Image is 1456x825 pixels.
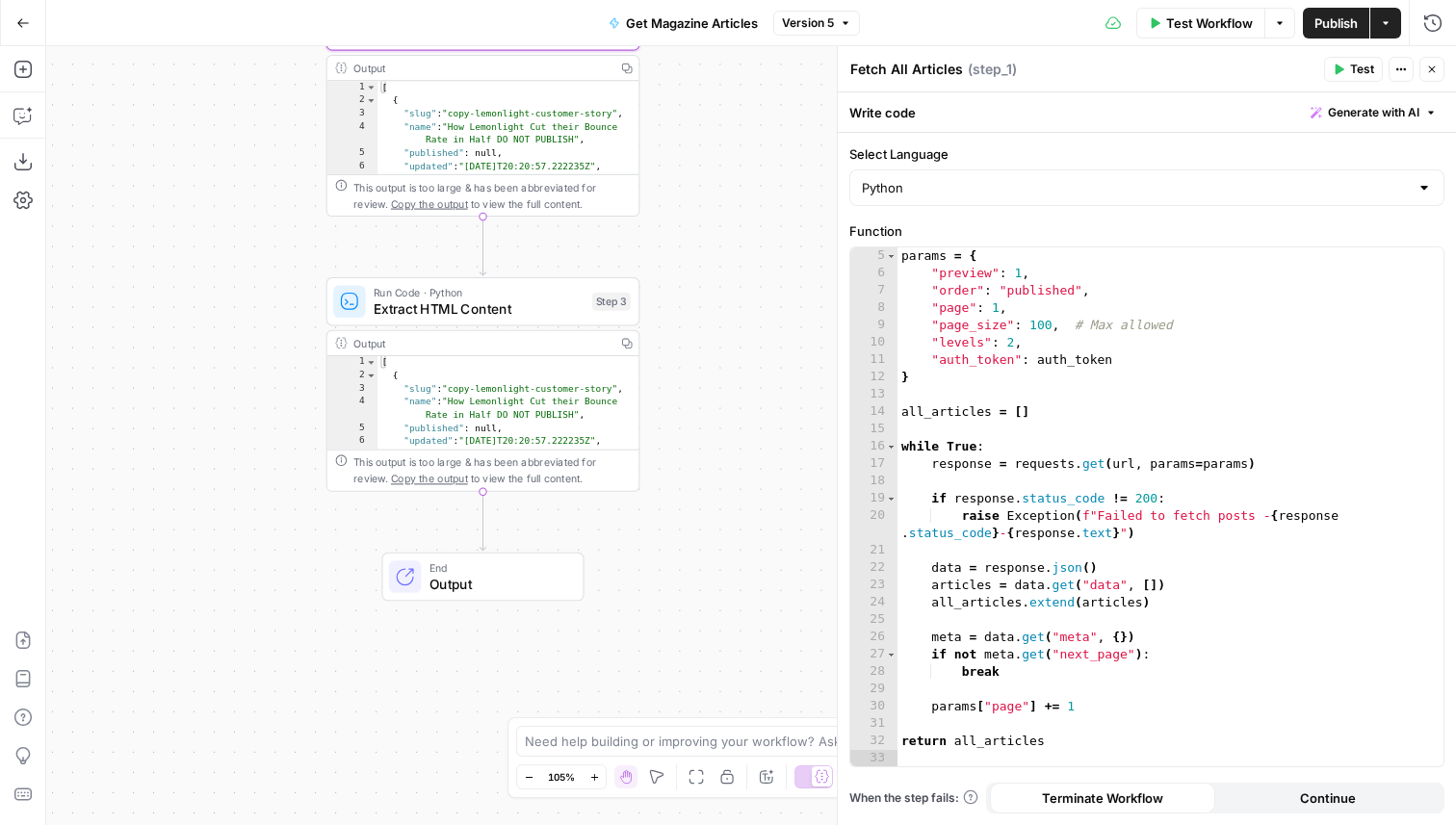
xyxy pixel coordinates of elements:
span: Run Code · Python [374,284,585,300]
span: Output [429,574,567,594]
div: 4 [327,120,378,146]
span: Toggle code folding, rows 19 through 20 [886,490,897,507]
button: Generate with AI [1303,100,1444,125]
div: 2 [327,94,378,108]
span: Copy the output [391,473,468,485]
button: Test Workflow [1136,8,1264,39]
button: Publish [1303,8,1369,39]
span: Version 5 [782,14,834,32]
div: 5 [327,146,378,160]
div: 5 [327,422,378,435]
g: Edge from step_1 to step_3 [480,217,485,275]
div: 3 [327,108,378,121]
span: Test Workflow [1166,13,1253,33]
textarea: Fetch All Articles [850,60,963,79]
button: Test [1324,57,1383,82]
div: 14 [850,403,897,421]
div: 1 [327,356,378,370]
span: Toggle code folding, rows 2 through 152 [366,94,377,108]
span: Toggle code folding, rows 1 through 153 [366,356,377,370]
div: 11 [850,351,897,369]
div: 23 [850,577,897,594]
g: Edge from step_3 to end [480,492,485,551]
div: Output [353,60,609,76]
span: Toggle code folding, rows 2 through 152 [366,370,377,383]
div: 13 [850,386,897,403]
div: This output is too large & has been abbreviated for review. to view the full content. [353,179,631,212]
span: Terminate Workflow [1042,788,1163,808]
div: 27 [850,646,897,663]
span: 105% [548,769,575,785]
div: 6 [327,435,378,449]
div: 24 [850,594,897,611]
span: Toggle code folding, rows 5 through 12 [886,247,897,265]
div: 10 [850,334,897,351]
div: 1 [327,81,378,94]
label: Function [849,221,1444,241]
label: Select Language [849,144,1444,164]
div: 32 [850,733,897,750]
div: EndOutput [326,553,640,601]
span: Test [1350,61,1374,78]
div: 21 [850,542,897,559]
div: 6 [327,160,378,173]
div: 19 [850,490,897,507]
button: Get Magazine Articles [597,8,769,39]
div: 5 [850,247,897,265]
div: 6 [850,265,897,282]
div: 7 [327,449,378,462]
div: 8 [850,299,897,317]
span: Toggle code folding, rows 27 through 28 [886,646,897,663]
div: 28 [850,663,897,681]
a: When the step fails: [849,789,978,807]
div: 7 [850,282,897,299]
div: 18 [850,473,897,490]
span: Generate with AI [1328,104,1419,121]
div: 12 [850,369,897,386]
input: Python [862,178,1409,197]
div: 9 [850,317,897,334]
div: 16 [850,438,897,455]
span: Toggle code folding, rows 16 through 30 [886,438,897,455]
span: Toggle code folding, rows 1 through 153 [366,81,377,94]
div: Run Code · PythonExtract HTML ContentStep 3Output[ { "slug":"copy-lemonlight-customer-story", "na... [326,277,640,492]
span: End [429,559,567,576]
span: Extract HTML Content [374,298,585,319]
button: Version 5 [773,11,860,36]
span: ( step_1 ) [968,60,1017,79]
div: 30 [850,698,897,715]
span: Copy the output [391,197,468,210]
div: 3 [327,382,378,396]
div: 33 [850,750,897,767]
div: 7 [327,173,378,187]
div: 15 [850,421,897,438]
div: 31 [850,715,897,733]
div: 25 [850,611,897,629]
span: Publish [1314,13,1358,33]
span: Get Magazine Articles [626,13,758,33]
div: 22 [850,559,897,577]
div: 20 [850,507,897,542]
div: Step 3 [592,293,631,311]
button: Continue [1215,783,1441,813]
div: 4 [327,396,378,422]
div: Output [353,335,609,351]
div: 17 [850,455,897,473]
span: Continue [1300,788,1356,808]
div: 2 [327,370,378,383]
div: Output[ { "slug":"copy-lemonlight-customer-story", "name":"How Lemonlight Cut their Bounce Rate i... [326,2,640,217]
div: This output is too large & has been abbreviated for review. to view the full content. [353,454,631,487]
div: 29 [850,681,897,698]
div: 26 [850,629,897,646]
div: Write code [838,92,1456,132]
